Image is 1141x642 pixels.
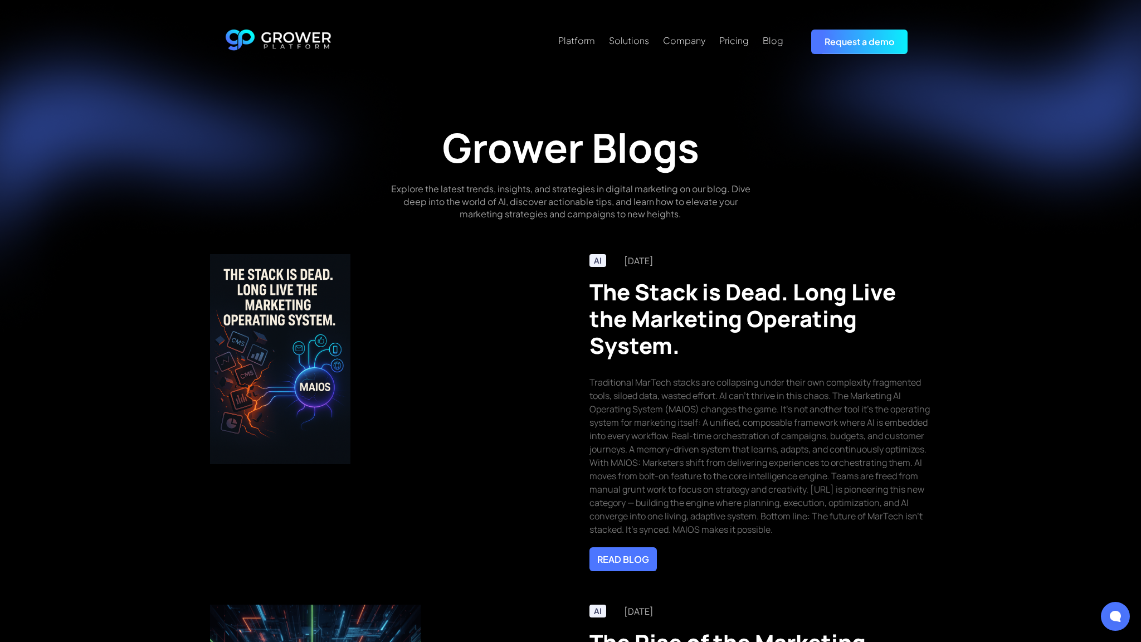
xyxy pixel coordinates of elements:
h1: Grower Blogs [210,124,931,172]
a: Blog [763,34,783,47]
a: Company [663,34,705,47]
div: Pricing [719,35,749,46]
div: Company [663,35,705,46]
a: Pricing [719,34,749,47]
p: Traditional MarTech stacks are collapsing under their own complexity fragmented tools, siloed dat... [589,376,932,536]
a: Solutions [609,34,649,47]
a: Platform [558,34,595,47]
p: Explore the latest trends, insights, and strategies in digital marketing on our blog. Dive deep i... [390,183,752,220]
div: AI [594,256,602,265]
div: [DATE] [624,605,654,618]
a: Request a demo [811,30,908,53]
div: Solutions [609,35,649,46]
div: Blog [763,35,783,46]
a: READ BLOG [589,547,657,571]
div: [DATE] [624,254,654,267]
div: AI [594,606,602,616]
h2: The Stack is Dead. Long Live the Marketing Operating System. [589,279,932,359]
div: Platform [558,35,595,46]
a: home [226,30,331,54]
